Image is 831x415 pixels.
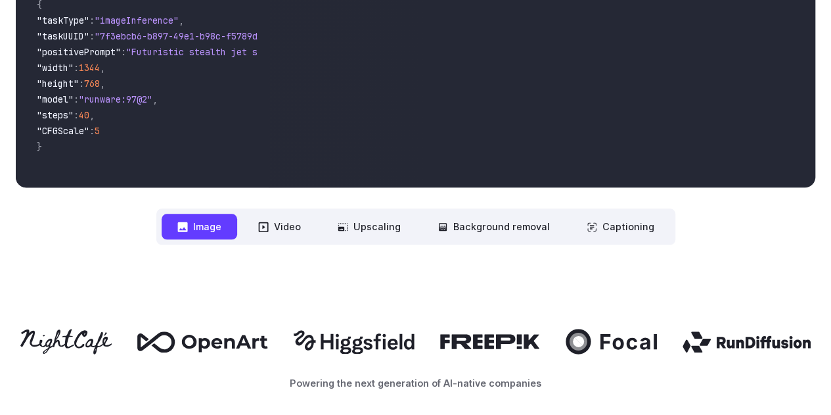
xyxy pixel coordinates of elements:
[37,93,74,105] span: "model"
[89,14,95,26] span: :
[84,78,100,89] span: 768
[74,62,79,74] span: :
[100,62,105,74] span: ,
[37,78,79,89] span: "height"
[422,214,566,239] button: Background removal
[79,78,84,89] span: :
[179,14,184,26] span: ,
[162,214,237,239] button: Image
[89,30,95,42] span: :
[37,14,89,26] span: "taskType"
[242,214,317,239] button: Video
[95,125,100,137] span: 5
[89,109,95,121] span: ,
[79,62,100,74] span: 1344
[121,46,126,58] span: :
[89,125,95,137] span: :
[571,214,670,239] button: Captioning
[95,14,179,26] span: "imageInference"
[16,376,815,391] p: Powering the next generation of AI-native companies
[74,93,79,105] span: :
[37,125,89,137] span: "CFGScale"
[100,78,105,89] span: ,
[74,109,79,121] span: :
[37,30,89,42] span: "taskUUID"
[95,30,294,42] span: "7f3ebcb6-b897-49e1-b98c-f5789d2d40d7"
[37,141,42,153] span: }
[37,46,121,58] span: "positivePrompt"
[37,109,74,121] span: "steps"
[79,93,152,105] span: "runware:97@2"
[126,46,604,58] span: "Futuristic stealth jet streaking through a neon-lit cityscape with glowing purple exhaust"
[152,93,158,105] span: ,
[37,62,74,74] span: "width"
[79,109,89,121] span: 40
[322,214,416,239] button: Upscaling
